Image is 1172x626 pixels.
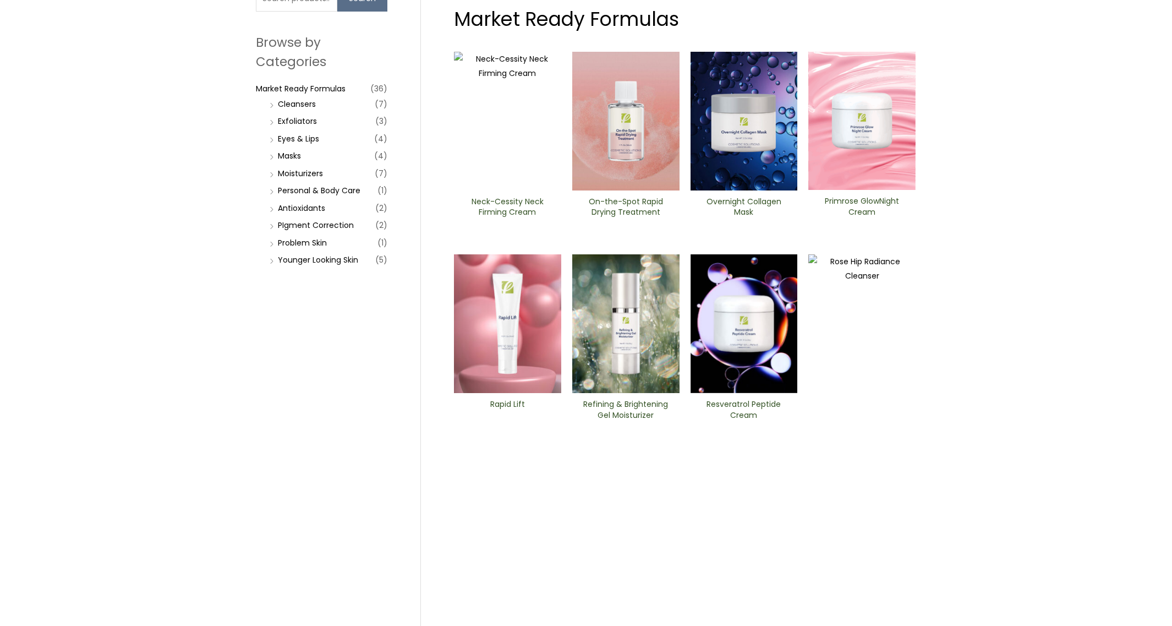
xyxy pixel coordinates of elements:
[375,200,387,216] span: (2)
[699,197,788,217] h2: Overnight Collagen Mask
[463,197,552,221] a: Neck-Cessity Neck Firming Cream
[256,33,387,70] h2: Browse by Categories
[375,166,387,181] span: (7)
[278,133,319,144] a: Eyes & Lips
[375,113,387,129] span: (3)
[375,96,387,112] span: (7)
[374,131,387,146] span: (4)
[377,235,387,251] span: (1)
[582,399,670,424] a: Refining & Brightening Gel Moisturizer
[572,254,680,393] img: Refining and Brightening Gel Moisturizer
[375,252,387,268] span: (5)
[691,52,798,190] img: Overnight Collagen Mask
[463,197,552,217] h2: Neck-Cessity Neck Firming Cream
[454,254,561,393] img: Rapid Lift
[278,168,323,179] a: Moisturizers
[454,52,561,190] img: Neck-Cessity Neck Firming Cream
[699,399,788,424] a: Resveratrol Peptide Cream
[699,197,788,221] a: Overnight Collagen Mask
[699,399,788,420] h2: Resveratrol Peptide Cream
[278,99,316,110] a: Cleansers
[463,399,552,424] a: Rapid Lift
[582,197,670,217] h2: On-the-Spot ​Rapid Drying Treatment
[691,254,798,393] img: Resveratrol ​Peptide Cream
[463,399,552,420] h2: Rapid Lift
[375,217,387,233] span: (2)
[278,237,327,248] a: Problem Skin
[377,183,387,198] span: (1)
[278,150,301,161] a: Masks
[278,254,358,265] a: Younger Looking Skin
[818,196,906,217] h2: Primrose GlowNight Cream
[370,81,387,96] span: (36)
[256,83,346,94] a: Market Ready Formulas
[818,196,906,221] a: Primrose GlowNight Cream
[572,52,680,190] img: On-the-Spot ​Rapid Drying Treatment
[454,6,916,32] h1: Market Ready Formulas
[374,148,387,164] span: (4)
[582,197,670,221] a: On-the-Spot ​Rapid Drying Treatment
[808,52,916,190] img: Primrose Glow Night Cream
[278,203,325,214] a: Antioxidants
[582,399,670,420] h2: Refining & Brightening Gel Moisturizer
[278,116,317,127] a: Exfoliators
[278,185,360,196] a: Personal & Body Care
[278,220,354,231] a: PIgment Correction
